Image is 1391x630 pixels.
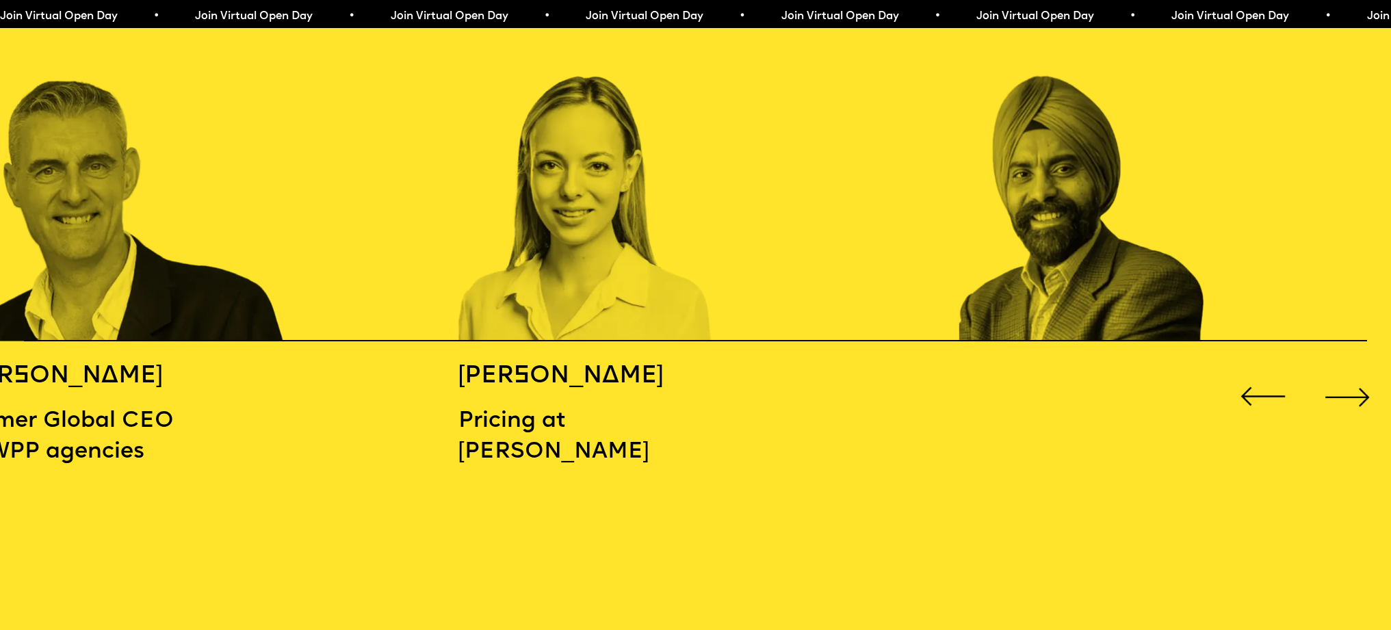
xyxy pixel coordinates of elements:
[933,11,939,22] span: •
[1320,369,1375,424] div: Next slide
[458,406,792,467] p: Pricing at [PERSON_NAME]
[1129,11,1135,22] span: •
[348,11,354,22] span: •
[738,11,744,22] span: •
[543,11,549,22] span: •
[458,362,792,393] h5: [PERSON_NAME]
[1324,11,1330,22] span: •
[152,11,158,22] span: •
[1235,369,1290,424] div: Previous slide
